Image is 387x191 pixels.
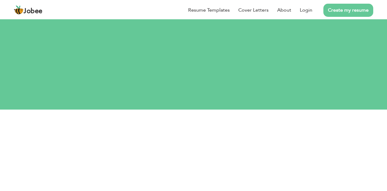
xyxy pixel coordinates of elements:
[188,6,230,14] a: Resume Templates
[300,6,312,14] a: Login
[238,6,269,14] a: Cover Letters
[14,5,24,15] img: jobee.io
[277,6,291,14] a: About
[24,8,43,15] span: Jobee
[323,4,373,17] a: Create my resume
[14,5,43,15] a: Jobee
